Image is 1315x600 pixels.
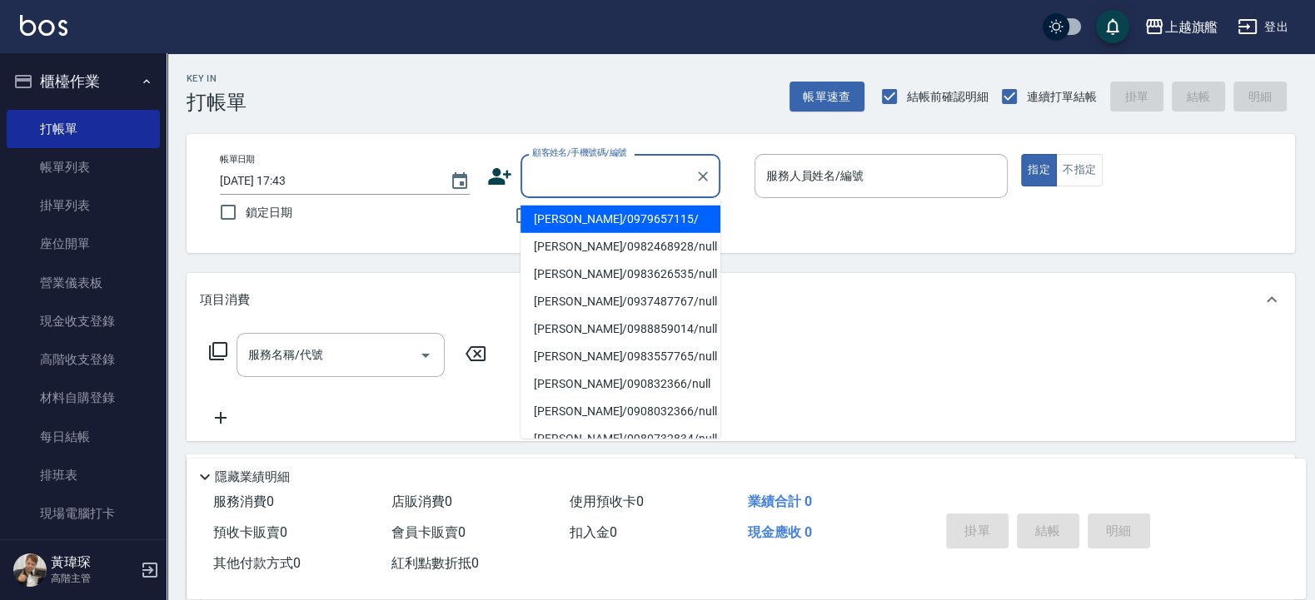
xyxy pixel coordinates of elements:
li: [PERSON_NAME]/0983557765/null [521,343,720,370]
h5: 黃瑋琛 [51,554,136,571]
a: 掛單列表 [7,186,160,225]
span: 鎖定日期 [246,204,292,221]
button: 指定 [1021,154,1057,186]
button: 不指定 [1056,154,1103,186]
label: 帳單日期 [220,153,255,166]
h2: Key In [187,73,247,84]
a: 營業儀表板 [7,264,160,302]
div: 項目消費 [187,273,1295,326]
img: Person [13,553,47,587]
h3: 打帳單 [187,91,247,114]
a: 帳單列表 [7,148,160,186]
a: 每日結帳 [7,418,160,456]
span: 現金應收 0 [748,524,812,540]
a: 材料自購登錄 [7,379,160,417]
a: 排班表 [7,456,160,494]
p: 高階主管 [51,571,136,586]
span: 其他付款方式 0 [213,555,301,571]
span: 扣入金 0 [570,524,617,540]
button: 登出 [1231,12,1295,42]
a: 高階收支登錄 [7,340,160,379]
button: Choose date, selected date is 2025-09-20 [440,161,480,201]
li: [PERSON_NAME]/0982468928/null [521,233,720,260]
button: Open [412,342,439,369]
a: 座位開單 [7,225,160,263]
img: Logo [20,15,67,36]
span: 紅利點數折抵 0 [391,555,479,571]
span: 使用預收卡 0 [570,493,644,509]
p: 隱藏業績明細 [215,469,290,486]
span: 業績合計 0 [748,493,812,509]
span: 服務消費 0 [213,493,274,509]
a: 現金收支登錄 [7,302,160,340]
a: 掃碼打卡 [7,533,160,571]
li: [PERSON_NAME]/0908032366/null [521,398,720,425]
a: 現場電腦打卡 [7,494,160,533]
button: save [1096,10,1129,43]
li: [PERSON_NAME]/0983626535/null [521,260,720,288]
span: 連續打單結帳 [1027,88,1097,106]
span: 店販消費 0 [391,493,452,509]
p: 項目消費 [200,291,250,309]
li: [PERSON_NAME]/090832366/null [521,370,720,398]
label: 顧客姓名/手機號碼/編號 [532,146,627,159]
button: 帳單速查 [789,82,864,112]
span: 會員卡販賣 0 [391,524,466,540]
div: 店販銷售 [187,454,1295,494]
a: 打帳單 [7,110,160,148]
input: YYYY/MM/DD hh:mm [220,167,433,195]
div: 上越旗艦 [1164,17,1218,37]
button: Clear [691,165,715,188]
li: [PERSON_NAME]/0979657115/ [521,206,720,233]
button: 櫃檯作業 [7,60,160,103]
li: [PERSON_NAME]/0937487767/null [521,288,720,315]
button: 上越旗艦 [1138,10,1224,44]
li: [PERSON_NAME]/0980732834/null [521,425,720,453]
li: [PERSON_NAME]/0988859014/null [521,315,720,343]
span: 結帳前確認明細 [907,88,989,106]
span: 預收卡販賣 0 [213,524,287,540]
